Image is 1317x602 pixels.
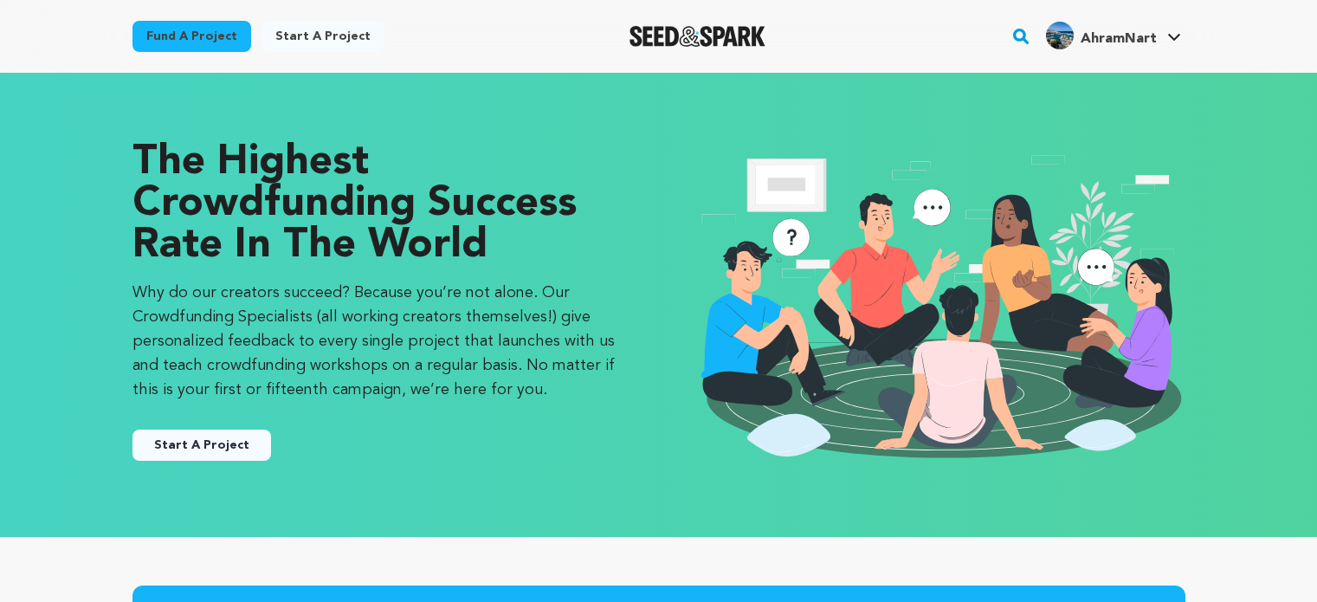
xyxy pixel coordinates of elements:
span: AhramNart's Profile [1043,18,1185,55]
a: Start a project [261,21,384,52]
a: Fund a project [132,21,251,52]
img: 08f20192ab110c04.jpg [1046,22,1074,49]
p: Why do our creators succeed? Because you’re not alone. Our Crowdfunding Specialists (all working ... [132,281,624,402]
a: Seed&Spark Homepage [629,26,765,47]
a: AhramNart's Profile [1043,18,1185,49]
img: Seed&Spark Logo Dark Mode [629,26,765,47]
img: seedandspark start project illustration image [694,142,1185,468]
span: AhramNart [1081,32,1157,46]
p: The Highest Crowdfunding Success Rate in the World [132,142,624,267]
button: Start A Project [132,430,271,461]
div: AhramNart's Profile [1046,22,1157,49]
